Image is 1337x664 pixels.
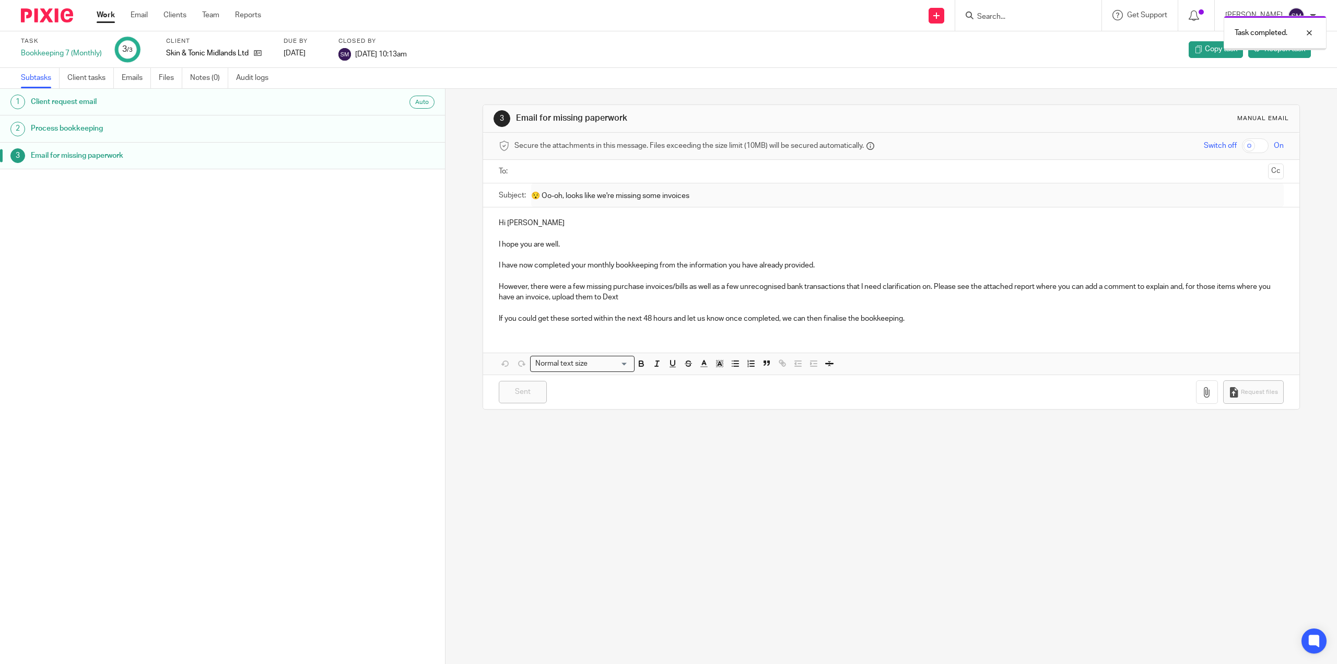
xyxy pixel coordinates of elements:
[499,260,1283,271] p: I have now completed your monthly bookkeeping from the information you have already provided.
[235,10,261,20] a: Reports
[284,48,325,59] div: [DATE]
[190,68,228,88] a: Notes (0)
[236,68,276,88] a: Audit logs
[202,10,219,20] a: Team
[163,10,186,20] a: Clients
[1274,141,1284,151] span: On
[10,122,25,136] div: 2
[355,50,407,57] span: [DATE] 10:13am
[21,68,60,88] a: Subtasks
[409,96,435,109] div: Auto
[499,381,547,403] input: Sent
[499,239,1283,250] p: I hope you are well.
[31,121,300,136] h1: Process bookkeeping
[159,68,182,88] a: Files
[67,68,114,88] a: Client tasks
[1288,7,1305,24] img: svg%3E
[97,10,115,20] a: Work
[499,190,526,201] label: Subject:
[1241,388,1278,397] span: Request files
[499,218,1283,228] p: Hi [PERSON_NAME]
[1237,114,1289,123] div: Manual email
[1204,141,1237,151] span: Switch off
[1235,28,1287,38] p: Task completed.
[514,141,864,151] span: Secure the attachments in this message. Files exceeding the size limit (10MB) will be secured aut...
[21,48,102,59] div: Bookkeeping 7 (Monthly)
[166,37,271,45] label: Client
[516,113,913,124] h1: Email for missing paperwork
[166,48,249,59] p: Skin & Tonic Midlands Ltd
[31,94,300,110] h1: Client request email
[10,148,25,163] div: 3
[1223,380,1284,404] button: Request files
[533,358,590,369] span: Normal text size
[591,358,628,369] input: Search for option
[494,110,510,127] div: 3
[1268,164,1284,179] button: Cc
[338,48,351,61] img: svg%3E
[338,37,407,45] label: Closed by
[499,282,1283,303] p: However, there were a few missing purchase invoices/bills as well as a few unrecognised bank tran...
[131,10,148,20] a: Email
[122,43,133,55] div: 3
[530,356,635,372] div: Search for option
[122,68,151,88] a: Emails
[21,8,73,22] img: Pixie
[31,148,300,164] h1: Email for missing paperwork
[284,37,325,45] label: Due by
[499,313,1283,324] p: If you could get these sorted within the next 48 hours and let us know once completed, we can the...
[21,37,102,45] label: Task
[127,47,133,53] small: /3
[10,95,25,109] div: 1
[499,166,510,177] label: To:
